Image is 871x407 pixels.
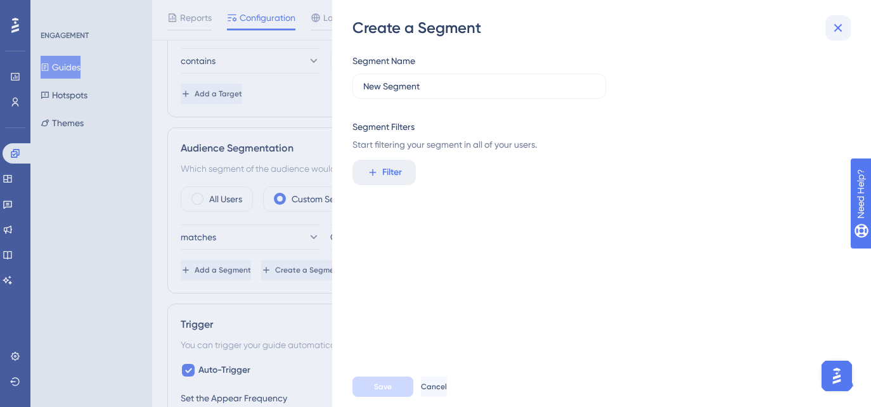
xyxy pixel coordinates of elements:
[352,18,853,38] div: Create a Segment
[363,79,595,93] input: Segment Name
[352,137,843,152] span: Start filtering your segment in all of your users.
[352,119,415,134] div: Segment Filters
[421,382,447,392] span: Cancel
[382,165,402,180] span: Filter
[421,377,447,397] button: Cancel
[374,382,392,392] span: Save
[352,377,413,397] button: Save
[352,160,416,185] button: Filter
[30,3,79,18] span: Need Help?
[352,53,415,68] div: Segment Name
[818,357,856,395] iframe: UserGuiding AI Assistant Launcher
